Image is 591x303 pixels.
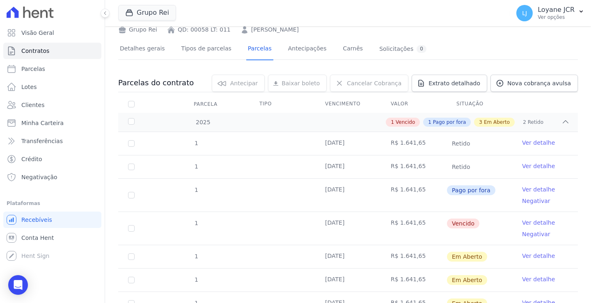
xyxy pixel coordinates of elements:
td: [DATE] [315,155,381,178]
span: Pago por fora [433,118,466,126]
span: Vencido [396,118,415,126]
span: Retido [447,162,475,172]
a: Recebíveis [3,212,101,228]
span: Contratos [21,47,49,55]
input: default [128,225,135,232]
span: Em Aberto [447,252,487,262]
td: R$ 1.641,65 [381,179,447,212]
a: Parcelas [3,61,101,77]
div: Parcela [184,96,227,112]
td: R$ 1.641,65 [381,155,447,178]
span: Extrato detalhado [428,79,480,87]
a: Ver detalhe [522,252,555,260]
input: default [128,277,135,283]
span: LJ [522,10,527,16]
td: R$ 1.641,65 [381,212,447,245]
div: Plataformas [7,198,98,208]
span: Clientes [21,101,44,109]
a: Transferências [3,133,101,149]
td: [DATE] [315,245,381,268]
a: Ver detalhe [522,162,555,170]
span: Pago por fora [447,185,495,195]
span: Recebíveis [21,216,52,224]
span: 1 [194,220,198,226]
span: Em Aberto [447,275,487,285]
a: Crédito [3,151,101,167]
input: Só é possível selecionar pagamentos em aberto [128,140,135,147]
th: Valor [381,96,447,113]
a: Ver detalhe [522,185,555,194]
span: Minha Carteira [21,119,64,127]
a: Tipos de parcelas [180,39,233,60]
th: Situação [447,96,512,113]
a: Visão Geral [3,25,101,41]
a: Conta Hent [3,230,101,246]
a: Detalhes gerais [118,39,167,60]
a: Negativar [522,198,550,204]
span: 1 [194,187,198,193]
span: 1 [428,118,431,126]
span: Retido [447,139,475,148]
span: 1 [391,118,394,126]
a: Ver detalhe [522,139,555,147]
td: [DATE] [315,212,381,245]
span: Vencido [447,219,479,228]
a: Ver detalhe [522,275,555,283]
button: Grupo Rei [118,5,176,21]
a: Lotes [3,79,101,95]
a: Ver detalhe [522,219,555,227]
td: R$ 1.641,65 [381,132,447,155]
span: 3 [479,118,482,126]
span: 1 [194,253,198,260]
span: 1 [194,276,198,283]
button: LJ Loyane JCR Ver opções [510,2,591,25]
a: Solicitações0 [378,39,428,60]
td: [DATE] [315,269,381,292]
p: Loyane JCR [538,6,575,14]
a: Contratos [3,43,101,59]
th: Vencimento [315,96,381,113]
td: [DATE] [315,132,381,155]
td: R$ 1.641,65 [381,269,447,292]
td: R$ 1.641,65 [381,245,447,268]
a: Clientes [3,97,101,113]
a: Minha Carteira [3,115,101,131]
span: Nova cobrança avulsa [507,79,571,87]
span: Lotes [21,83,37,91]
a: Extrato detalhado [412,75,487,92]
a: [PERSON_NAME] [251,25,299,34]
span: Negativação [21,173,57,181]
div: Grupo Rei [118,25,157,34]
h3: Parcelas do contrato [118,78,194,88]
a: Nova cobrança avulsa [490,75,578,92]
span: 1 [194,163,198,170]
span: Crédito [21,155,42,163]
a: Antecipações [286,39,328,60]
a: Negativar [522,231,550,237]
span: Em Aberto [484,118,510,126]
p: Ver opções [538,14,575,21]
span: Retido [528,118,543,126]
a: Negativação [3,169,101,185]
span: 2 [523,118,526,126]
div: Solicitações [379,45,426,53]
span: Parcelas [21,65,45,73]
a: Parcelas [246,39,273,60]
span: Conta Hent [21,234,54,242]
div: Open Intercom Messenger [8,275,28,295]
th: Tipo [250,96,315,113]
span: Transferências [21,137,63,145]
div: 0 [417,45,426,53]
a: Carnês [341,39,364,60]
span: Visão Geral [21,29,54,37]
input: default [128,253,135,260]
span: 1 [194,140,198,146]
a: QD: 00058 LT: 011 [178,25,231,34]
td: [DATE] [315,179,381,212]
input: Só é possível selecionar pagamentos em aberto [128,192,135,198]
input: Só é possível selecionar pagamentos em aberto [128,164,135,170]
